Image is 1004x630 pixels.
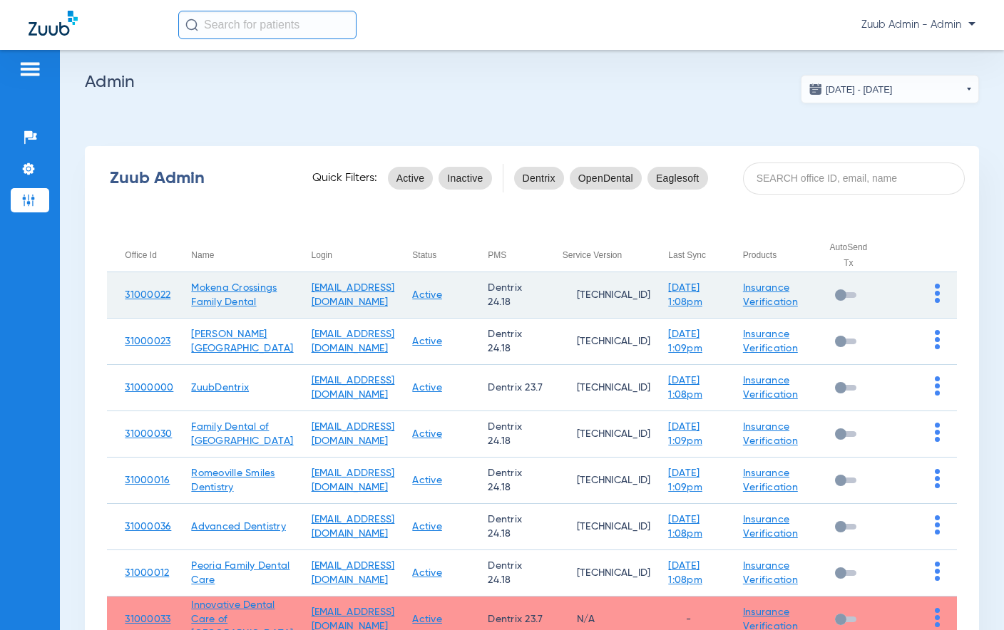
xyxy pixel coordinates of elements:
mat-chip-listbox: status-filters [388,164,492,192]
span: Quick Filters: [312,171,377,185]
a: 31000000 [125,383,173,393]
td: Dentrix 24.18 [470,504,545,550]
div: Login [312,247,395,263]
span: Eaglesoft [656,171,700,185]
a: Active [412,568,442,578]
td: Dentrix 24.18 [470,550,545,597]
button: [DATE] - [DATE] [801,75,979,103]
a: [DATE] 1:09pm [668,329,702,353]
a: Active [412,383,442,393]
a: Insurance Verification [743,422,798,446]
a: Active [412,475,442,485]
a: Active [412,290,442,300]
span: Dentrix [523,171,555,185]
a: Active [412,429,442,439]
a: Insurance Verification [743,329,798,353]
a: ZuubDentrix [191,383,249,393]
div: Office Id [125,247,173,263]
a: Insurance Verification [743,468,798,492]
div: AutoSend Tx [824,239,874,271]
a: Romeoville Smiles Dentistry [191,468,275,492]
div: PMS [488,247,545,263]
div: Status [412,247,436,263]
div: Service Version [563,247,622,263]
img: hamburger-icon [19,61,41,78]
div: Products [743,247,777,263]
span: Inactive [447,171,483,185]
div: Login [312,247,332,263]
a: [EMAIL_ADDRESS][DOMAIN_NAME] [312,283,395,307]
img: group-dot-blue.svg [935,469,940,488]
a: [DATE] 1:08pm [668,515,702,539]
a: [EMAIL_ADDRESS][DOMAIN_NAME] [312,329,395,353]
td: [TECHNICAL_ID] [545,365,651,411]
a: [PERSON_NAME][GEOGRAPHIC_DATA] [191,329,293,353]
a: Insurance Verification [743,376,798,400]
div: Name [191,247,214,263]
div: Office Id [125,247,156,263]
div: Last Sync [668,247,724,263]
div: Status [412,247,470,263]
a: Peoria Family Dental Care [191,561,290,585]
a: Mokena Crossings Family Dental [191,283,277,307]
span: Zuub Admin - Admin [861,18,975,32]
div: Service Version [563,247,651,263]
a: [EMAIL_ADDRESS][DOMAIN_NAME] [312,468,395,492]
a: 31000022 [125,290,170,300]
a: [DATE] 1:08pm [668,376,702,400]
a: 31000016 [125,475,170,485]
a: [EMAIL_ADDRESS][DOMAIN_NAME] [312,376,395,400]
div: AutoSend Tx [824,239,886,271]
td: Dentrix 24.18 [470,458,545,504]
div: Products [743,247,806,263]
a: 31000036 [125,522,171,532]
a: Family Dental of [GEOGRAPHIC_DATA] [191,422,293,446]
div: Name [191,247,293,263]
img: group-dot-blue.svg [935,608,940,627]
div: PMS [488,247,506,263]
a: Active [412,522,442,532]
span: - [668,614,691,624]
a: Active [412,336,442,346]
img: date.svg [809,82,823,96]
img: group-dot-blue.svg [935,515,940,535]
img: group-dot-blue.svg [935,284,940,303]
span: OpenDental [578,171,633,185]
td: [TECHNICAL_ID] [545,504,651,550]
img: Search Icon [185,19,198,31]
td: [TECHNICAL_ID] [545,411,651,458]
a: Advanced Dentistry [191,522,286,532]
a: 31000023 [125,336,170,346]
h2: Admin [85,75,979,89]
input: SEARCH office ID, email, name [743,162,965,195]
a: [DATE] 1:08pm [668,561,702,585]
a: [EMAIL_ADDRESS][DOMAIN_NAME] [312,422,395,446]
div: Last Sync [668,247,706,263]
img: group-dot-blue.svg [935,376,940,396]
a: 31000030 [125,429,172,439]
td: Dentrix 24.18 [470,411,545,458]
a: 31000033 [125,614,170,624]
td: [TECHNICAL_ID] [545,458,651,504]
a: Insurance Verification [743,561,798,585]
img: group-dot-blue.svg [935,562,940,581]
img: group-dot-blue.svg [935,423,940,442]
a: Active [412,614,442,624]
input: Search for patients [178,11,357,39]
a: Insurance Verification [743,515,798,539]
a: 31000012 [125,568,169,578]
a: [DATE] 1:09pm [668,468,702,492]
mat-chip-listbox: pms-filters [514,164,708,192]
a: [EMAIL_ADDRESS][DOMAIN_NAME] [312,561,395,585]
td: [TECHNICAL_ID] [545,319,651,365]
img: Zuub Logo [29,11,78,36]
a: [EMAIL_ADDRESS][DOMAIN_NAME] [312,515,395,539]
div: Zuub Admin [110,171,287,185]
a: [DATE] 1:08pm [668,283,702,307]
td: Dentrix 24.18 [470,272,545,319]
td: Dentrix 24.18 [470,319,545,365]
a: Insurance Verification [743,283,798,307]
td: [TECHNICAL_ID] [545,272,651,319]
td: [TECHNICAL_ID] [545,550,651,597]
img: group-dot-blue.svg [935,330,940,349]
